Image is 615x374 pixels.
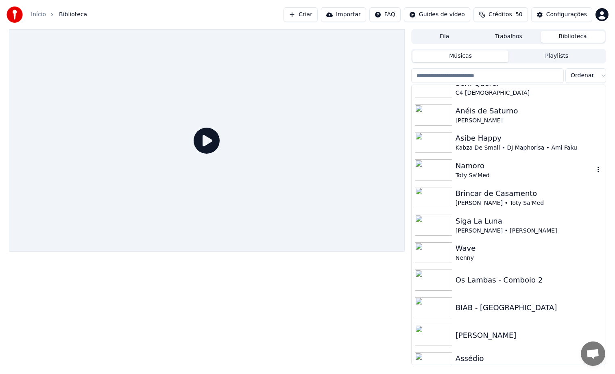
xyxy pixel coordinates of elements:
div: Os Lambas - Comboio 2 [456,274,602,286]
div: C4 [DEMOGRAPHIC_DATA] [456,89,602,97]
button: Guides de vídeo [404,7,470,22]
button: Trabalhos [477,31,541,43]
div: Conversa aberta [581,341,605,366]
div: Toty Sa'Med [456,172,594,180]
div: Dj [PERSON_NAME] • Ariel Pro [456,364,602,372]
button: Fila [412,31,477,43]
button: Importar [321,7,366,22]
div: [PERSON_NAME] [456,117,602,125]
button: Criar [284,7,318,22]
div: Namoro [456,160,594,172]
button: Músicas [412,50,509,62]
button: Créditos50 [473,7,528,22]
div: BIAB - [GEOGRAPHIC_DATA] [456,302,602,313]
img: youka [7,7,23,23]
div: Configurações [546,11,587,19]
div: [PERSON_NAME] • [PERSON_NAME] [456,227,602,235]
nav: breadcrumb [31,11,87,19]
div: Assédio [456,353,602,364]
span: Biblioteca [59,11,87,19]
button: FAQ [369,7,401,22]
button: Configurações [531,7,592,22]
div: Siga La Luna [456,215,602,227]
div: [PERSON_NAME] [456,330,602,341]
div: Nenny [456,254,602,262]
button: Biblioteca [541,31,605,43]
a: Início [31,11,46,19]
div: Anéis de Saturno [456,105,602,117]
span: Ordenar [571,72,594,80]
span: Créditos [489,11,512,19]
span: 50 [515,11,523,19]
div: Brincar de Casamento [456,188,602,199]
div: Wave [456,243,602,254]
button: Playlists [508,50,605,62]
div: [PERSON_NAME] • Toty Sa'Med [456,199,602,207]
div: Asibe Happy [456,133,602,144]
div: Kabza De Small • DJ Maphorisa • Ami Faku [456,144,602,152]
